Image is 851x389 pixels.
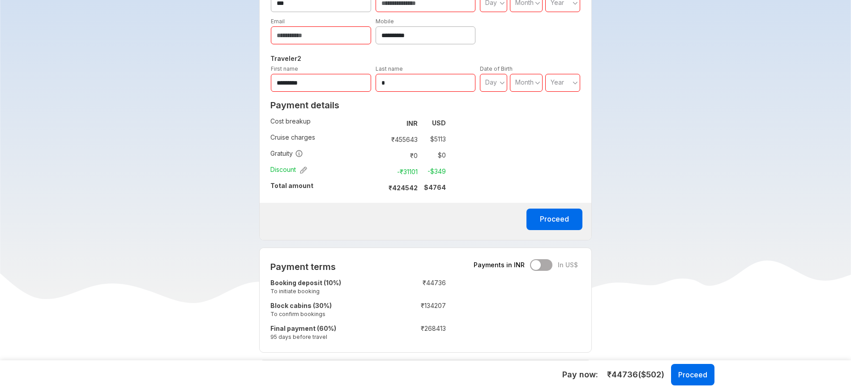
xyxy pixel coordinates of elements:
[393,322,446,345] td: ₹ 268413
[424,184,446,191] strong: $ 4764
[270,149,303,158] span: Gratuity
[393,299,446,322] td: ₹ 134207
[380,131,384,147] td: :
[270,182,313,189] strong: Total amount
[535,78,540,87] svg: angle down
[388,277,393,299] td: :
[271,65,298,72] label: First name
[421,133,446,145] td: $ 5113
[270,287,388,295] small: To initiate booking
[270,302,332,309] strong: Block cabins (30%)
[270,100,446,111] h2: Payment details
[380,163,384,180] td: :
[573,78,578,87] svg: angle down
[269,53,582,64] h5: Traveler 2
[607,369,664,380] span: ₹ 44736 ($ 502 )
[270,325,336,332] strong: Final payment (60%)
[270,333,388,341] small: 95 days before travel
[671,364,714,385] button: Proceed
[500,78,505,87] svg: angle down
[376,65,403,72] label: Last name
[406,120,418,127] strong: INR
[380,115,384,131] td: :
[485,78,497,86] span: Day
[384,165,421,178] td: -₹ 31101
[270,115,380,131] td: Cost breakup
[380,180,384,196] td: :
[376,18,394,25] label: Mobile
[526,209,582,230] button: Proceed
[421,165,446,178] td: -$ 349
[380,147,384,163] td: :
[384,149,421,162] td: ₹ 0
[393,277,446,299] td: ₹ 44736
[480,65,513,72] label: Date of Birth
[389,184,418,192] strong: ₹ 424542
[421,149,446,162] td: $ 0
[388,322,393,345] td: :
[271,18,285,25] label: Email
[515,78,534,86] span: Month
[388,299,393,322] td: :
[270,131,380,147] td: Cruise charges
[384,133,421,145] td: ₹ 455643
[558,261,578,269] span: In US$
[432,119,446,127] strong: USD
[562,369,598,380] h5: Pay now:
[270,165,307,174] span: Discount
[551,78,564,86] span: Year
[474,261,525,269] span: Payments in INR
[270,279,341,286] strong: Booking deposit (10%)
[270,310,388,318] small: To confirm bookings
[270,261,446,272] h2: Payment terms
